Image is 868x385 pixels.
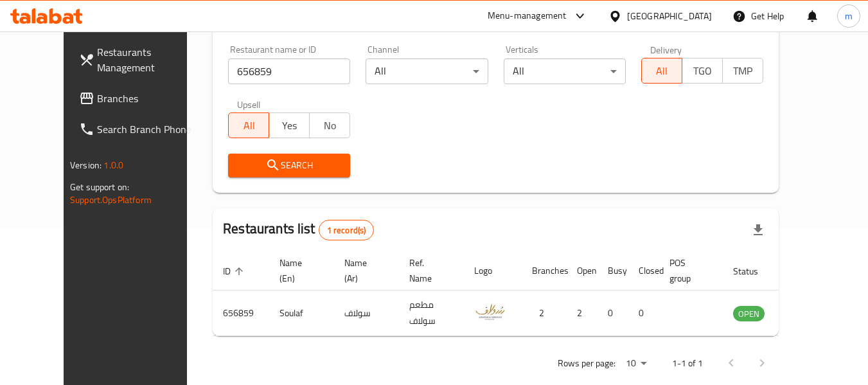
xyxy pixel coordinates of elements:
span: Version: [70,157,102,174]
div: All [366,58,488,84]
td: مطعم سولاف [399,291,464,336]
span: OPEN [733,307,765,321]
button: TGO [682,58,723,84]
span: Get support on: [70,179,129,195]
span: Status [733,264,775,279]
td: 0 [598,291,628,336]
button: No [309,112,350,138]
label: Delivery [650,45,682,54]
button: Search [228,154,350,177]
span: All [647,62,677,80]
span: Search Branch Phone [97,121,199,137]
td: 0 [628,291,659,336]
td: 2 [567,291,598,336]
span: Restaurants Management [97,44,199,75]
div: Export file [743,215,774,246]
button: All [641,58,682,84]
span: 1.0.0 [103,157,123,174]
p: Rows per page: [558,355,616,372]
h2: Restaurant search [228,14,763,33]
th: Branches [522,251,567,291]
th: Open [567,251,598,291]
div: All [504,58,626,84]
span: POS group [669,255,707,286]
td: 656859 [213,291,269,336]
button: All [228,112,269,138]
div: OPEN [733,306,765,321]
span: Yes [274,116,305,135]
table: enhanced table [213,251,835,336]
td: Soulaf [269,291,334,336]
a: Branches [69,83,209,114]
h2: Restaurants list [223,219,374,240]
button: Yes [269,112,310,138]
span: Name (Ar) [344,255,384,286]
button: TMP [722,58,763,84]
span: Name (En) [279,255,319,286]
a: Search Branch Phone [69,114,209,145]
td: سولاف [334,291,399,336]
input: Search for restaurant name or ID.. [228,58,350,84]
p: 1-1 of 1 [672,355,703,372]
a: Support.OpsPlatform [70,192,152,208]
img: Soulaf [474,294,506,327]
span: Search [238,157,340,174]
td: 2 [522,291,567,336]
th: Logo [464,251,522,291]
span: TGO [687,62,718,80]
span: 1 record(s) [319,224,374,237]
label: Upsell [237,100,261,109]
div: [GEOGRAPHIC_DATA] [627,9,712,23]
th: Closed [628,251,659,291]
span: All [234,116,264,135]
span: Ref. Name [409,255,448,286]
div: Rows per page: [621,354,651,373]
span: ID [223,264,247,279]
span: m [845,9,853,23]
div: Total records count [319,220,375,240]
div: Menu-management [488,8,567,24]
span: No [315,116,345,135]
span: Branches [97,91,199,106]
a: Restaurants Management [69,37,209,83]
th: Busy [598,251,628,291]
span: TMP [728,62,758,80]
